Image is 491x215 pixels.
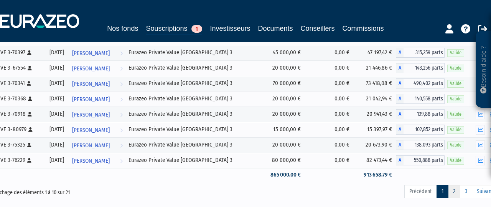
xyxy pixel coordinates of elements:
[404,48,445,58] span: 315,259 parts
[69,91,126,107] a: [PERSON_NAME]
[259,60,304,76] td: 20 000,00 €
[120,46,123,60] i: Voir l'investisseur
[448,185,460,198] a: 2
[129,48,257,57] div: Eurazeo Private Value [GEOGRAPHIC_DATA] 3
[48,95,67,103] div: [DATE]
[48,48,67,57] div: [DATE]
[48,79,67,87] div: [DATE]
[72,108,110,122] span: [PERSON_NAME]
[396,140,404,150] span: A
[305,137,353,153] td: 0,00 €
[48,64,67,72] div: [DATE]
[437,185,448,198] a: 1
[120,138,123,153] i: Voir l'investisseur
[396,140,445,150] div: A - Eurazeo Private Value Europe 3
[129,79,257,87] div: Eurazeo Private Value [GEOGRAPHIC_DATA] 3
[259,168,304,182] td: 865 000,00 €
[120,62,123,76] i: Voir l'investisseur
[72,138,110,153] span: [PERSON_NAME]
[396,48,445,58] div: A - Eurazeo Private Value Europe 3
[353,76,396,91] td: 73 418,08 €
[259,45,304,60] td: 45 000,00 €
[396,109,445,119] div: A - Eurazeo Private Value Europe 3
[259,91,304,107] td: 20 000,00 €
[72,46,110,60] span: [PERSON_NAME]
[191,25,202,33] span: 1
[305,76,353,91] td: 0,00 €
[353,45,396,60] td: 47 197,42 €
[28,97,32,101] i: [Français] Personne physique
[69,45,126,60] a: [PERSON_NAME]
[447,49,464,57] span: Valide
[259,76,304,91] td: 70 000,00 €
[120,77,123,91] i: Voir l'investisseur
[28,127,33,132] i: [Français] Personne physique
[72,77,110,91] span: [PERSON_NAME]
[129,125,257,133] div: Eurazeo Private Value [GEOGRAPHIC_DATA] 3
[72,123,110,137] span: [PERSON_NAME]
[72,62,110,76] span: [PERSON_NAME]
[120,154,123,168] i: Voir l'investisseur
[396,94,404,104] span: A
[120,123,123,137] i: Voir l'investisseur
[27,143,31,147] i: [Français] Personne physique
[353,168,396,182] td: 913 658,79 €
[353,153,396,168] td: 82 473,44 €
[353,107,396,122] td: 20 941,43 €
[447,126,464,133] span: Valide
[353,137,396,153] td: 20 673,90 €
[404,63,445,73] span: 143,256 parts
[27,50,31,55] i: [Français] Personne physique
[396,125,404,135] span: A
[305,45,353,60] td: 0,00 €
[396,109,404,119] span: A
[146,23,202,35] a: Souscriptions1
[460,185,472,198] a: 3
[129,141,257,149] div: Eurazeo Private Value [GEOGRAPHIC_DATA] 3
[48,141,67,149] div: [DATE]
[28,112,32,117] i: [Français] Personne physique
[447,65,464,72] span: Valide
[396,155,404,165] span: A
[129,64,257,72] div: Eurazeo Private Value [GEOGRAPHIC_DATA] 3
[27,158,31,163] i: [Français] Personne physique
[396,78,445,88] div: A - Eurazeo Private Value Europe 3
[305,107,353,122] td: 0,00 €
[301,23,335,34] a: Conseillers
[396,63,404,73] span: A
[69,60,126,76] a: [PERSON_NAME]
[447,142,464,149] span: Valide
[396,48,404,58] span: A
[259,137,304,153] td: 20 000,00 €
[396,125,445,135] div: A - Eurazeo Private Value Europe 3
[69,122,126,137] a: [PERSON_NAME]
[28,66,32,70] i: [Français] Personne physique
[72,92,110,107] span: [PERSON_NAME]
[120,92,123,107] i: Voir l'investisseur
[396,155,445,165] div: A - Eurazeo Private Value Europe 3
[447,95,464,103] span: Valide
[69,76,126,91] a: [PERSON_NAME]
[258,23,293,34] a: Documents
[447,111,464,118] span: Valide
[69,107,126,122] a: [PERSON_NAME]
[259,122,304,137] td: 15 000,00 €
[305,153,353,168] td: 0,00 €
[404,78,445,88] span: 490,402 parts
[210,23,250,34] a: Investisseurs
[396,63,445,73] div: A - Eurazeo Private Value Europe 3
[353,122,396,137] td: 15 397,97 €
[396,94,445,104] div: A - Eurazeo Private Value Europe 3
[353,91,396,107] td: 21 042,94 €
[27,81,31,86] i: [Français] Personne physique
[305,60,353,76] td: 0,00 €
[404,94,445,104] span: 140,558 parts
[72,154,110,168] span: [PERSON_NAME]
[404,140,445,150] span: 138,093 parts
[353,60,396,76] td: 21 446,86 €
[343,23,384,34] a: Commissions
[48,156,67,164] div: [DATE]
[48,125,67,133] div: [DATE]
[120,108,123,122] i: Voir l'investisseur
[404,125,445,135] span: 102,852 parts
